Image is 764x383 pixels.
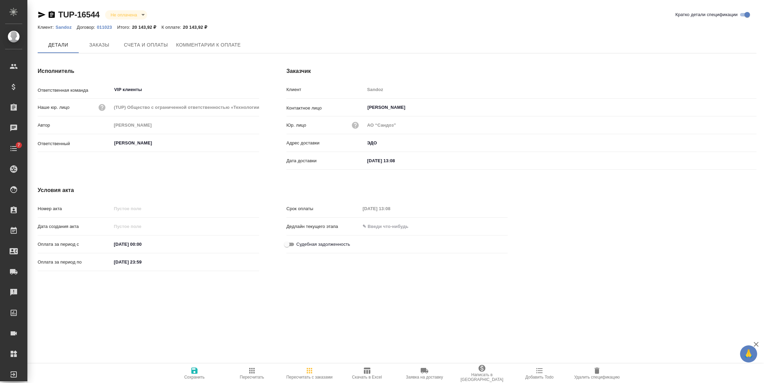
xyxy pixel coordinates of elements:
[286,67,756,75] h4: Заказчик
[38,11,46,19] button: Скопировать ссылку для ЯМессенджера
[112,239,171,249] input: ✎ Введи что-нибудь
[58,10,100,19] a: TUP-16544
[38,186,508,194] h4: Условия акта
[112,257,171,267] input: ✎ Введи что-нибудь
[105,10,147,20] div: Не оплачена
[286,205,360,212] p: Срок оплаты
[48,11,56,19] button: Скопировать ссылку
[365,120,756,130] input: Пустое поле
[360,204,420,214] input: Пустое поле
[38,25,55,30] p: Клиент:
[83,41,116,49] span: Заказы
[296,241,350,248] span: Судебная задолженность
[255,89,257,90] button: Open
[109,12,139,18] button: Не оплачена
[38,87,112,94] p: Ответственная команда
[753,107,754,108] button: Open
[286,140,365,146] p: Адрес доставки
[42,41,75,49] span: Детали
[97,25,117,30] p: 011023
[55,24,77,30] a: Sandoz
[365,138,756,148] input: ✎ Введи что-нибудь
[117,25,132,30] p: Итого:
[124,41,168,49] span: Счета и оплаты
[112,221,171,231] input: Пустое поле
[97,24,117,30] a: 011023
[286,223,360,230] p: Дедлайн текущего этапа
[286,86,365,93] p: Клиент
[112,120,259,130] input: Пустое поле
[286,157,365,164] p: Дата доставки
[365,156,425,166] input: ✎ Введи что-нибудь
[38,104,69,111] p: Наше юр. лицо
[2,140,26,157] a: 7
[38,140,112,147] p: Ответственный
[13,142,24,149] span: 7
[365,85,756,94] input: Пустое поле
[38,205,112,212] p: Номер акта
[740,345,757,362] button: 🙏
[286,105,365,112] p: Контактное лицо
[38,122,112,129] p: Автор
[38,241,112,248] p: Оплата за период с
[743,347,754,361] span: 🙏
[38,67,259,75] h4: Исполнитель
[38,259,112,266] p: Оплата за период по
[38,223,112,230] p: Дата создания акта
[675,11,738,18] span: Кратко детали спецификации
[112,102,259,112] input: Пустое поле
[112,204,259,214] input: Пустое поле
[162,25,183,30] p: К оплате:
[183,25,212,30] p: 20 143,92 ₽
[132,25,162,30] p: 20 143,92 ₽
[77,25,97,30] p: Договор:
[360,221,420,231] input: ✎ Введи что-нибудь
[55,25,77,30] p: Sandoz
[176,41,241,49] span: Комментарии к оплате
[255,142,257,144] button: Open
[286,122,306,129] p: Юр. лицо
